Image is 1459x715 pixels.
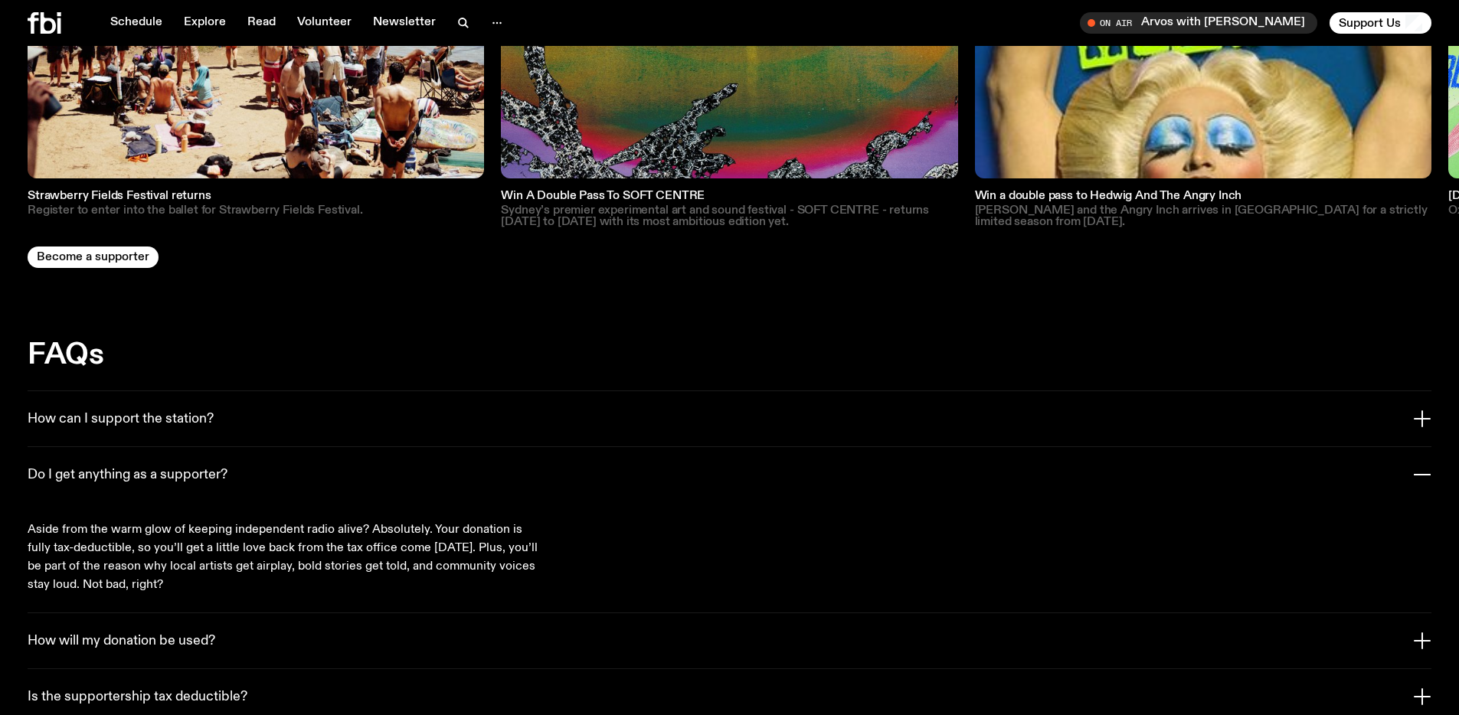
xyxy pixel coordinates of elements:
h2: FAQs [28,341,1431,369]
button: How will my donation be used? [28,613,1431,668]
button: On AirArvos with [PERSON_NAME] [1080,12,1317,34]
a: Volunteer [288,12,361,34]
h3: Strawberry Fields Festival returns [28,191,484,202]
p: Aside from the warm glow of keeping independent radio alive? Absolutely. Your donation is fully t... [28,521,542,594]
a: Newsletter [364,12,445,34]
h3: How can I support the station? [28,411,214,428]
button: Do I get anything as a supporter? [28,447,1431,502]
span: Support Us [1339,16,1401,30]
a: Schedule [101,12,172,34]
h3: Win A Double Pass To SOFT CENTRE [501,191,957,202]
button: How can I support the station? [28,391,1431,446]
p: Register to enter into the ballet for Strawberry Fields Festival. [28,205,484,217]
p: [PERSON_NAME] and the Angry Inch arrives in [GEOGRAPHIC_DATA] for a strictly limited season from ... [975,205,1431,228]
button: Become a supporter [28,246,159,268]
p: Sydney’s premier experimental art and sound festival - SOFT CENTRE - returns [DATE] to [DATE] wit... [501,205,957,228]
h3: How will my donation be used? [28,633,215,650]
h3: Do I get anything as a supporter? [28,467,227,484]
h3: Win a double pass to Hedwig And The Angry Inch [975,191,1431,202]
button: Support Us [1330,12,1431,34]
a: Explore [175,12,235,34]
h3: Is the supportership tax deductible? [28,689,247,706]
a: Read [238,12,285,34]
